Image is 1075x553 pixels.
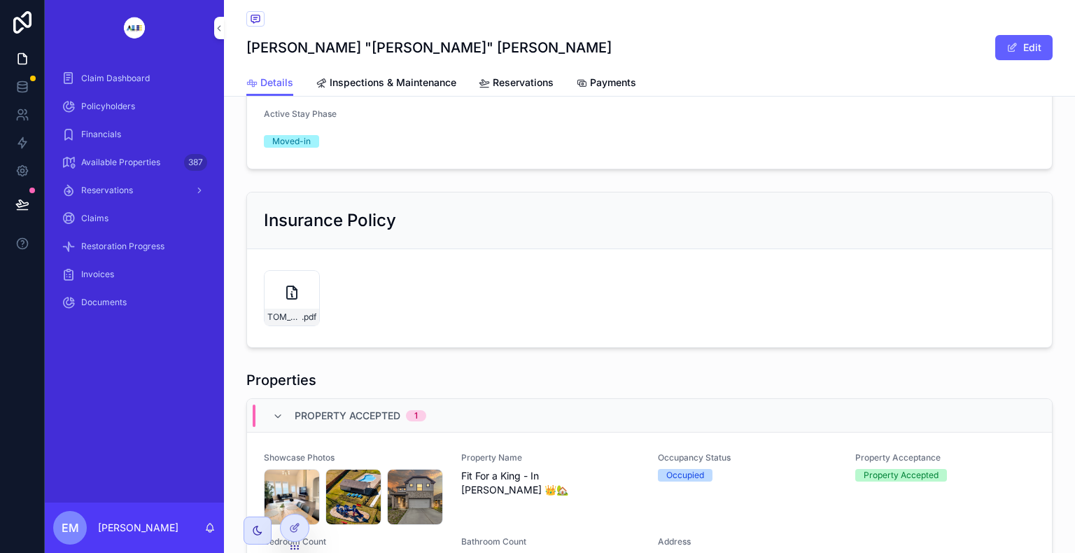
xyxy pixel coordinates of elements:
span: Address [658,536,838,547]
a: Documents [53,290,216,315]
span: .pdf [302,311,316,323]
span: TOM_STEPHENSON_[DATE]---HOMEOWNERS-#-53-CK-V250-1---DECLARATIONS [267,311,302,323]
div: 1 [414,410,418,421]
span: Showcase Photos [264,452,444,463]
a: Policyholders [53,94,216,119]
span: Documents [81,297,127,308]
span: Active Stay Phase [264,108,337,119]
span: Property Accepted [295,409,400,423]
img: App logo [113,17,156,39]
a: Financials [53,122,216,147]
a: Reservations [479,70,554,98]
span: EM [62,519,79,536]
span: Property Acceptance [855,452,1036,463]
p: [PERSON_NAME] [98,521,178,535]
span: Payments [590,76,636,90]
span: Reservations [81,185,133,196]
span: Bedroom Count [264,536,444,547]
a: Payments [576,70,636,98]
span: Claim Dashboard [81,73,150,84]
span: Financials [81,129,121,140]
span: Invoices [81,269,114,280]
span: Policyholders [81,101,135,112]
a: Available Properties387 [53,150,216,175]
span: Restoration Progress [81,241,164,252]
a: Inspections & Maintenance [316,70,456,98]
div: Moved-in [272,135,311,148]
div: Property Accepted [864,469,939,482]
button: Edit [995,35,1053,60]
div: scrollable content [45,56,224,333]
div: 387 [184,154,207,171]
span: Fit For a King - In [PERSON_NAME] 👑🏡 [461,469,642,497]
span: Inspections & Maintenance [330,76,456,90]
h1: Properties [246,370,316,390]
span: Bathroom Count [461,536,642,547]
div: Occupied [666,469,704,482]
span: Available Properties [81,157,160,168]
span: Details [260,76,293,90]
span: Reservations [493,76,554,90]
span: Claims [81,213,108,224]
span: Property Name [461,452,642,463]
a: Reservations [53,178,216,203]
span: Occupancy Status [658,452,838,463]
a: Invoices [53,262,216,287]
h2: Insurance Policy [264,209,396,232]
a: Claims [53,206,216,231]
a: Details [246,70,293,97]
a: Restoration Progress [53,234,216,259]
a: Claim Dashboard [53,66,216,91]
h1: [PERSON_NAME] "[PERSON_NAME]" [PERSON_NAME] [246,38,612,57]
